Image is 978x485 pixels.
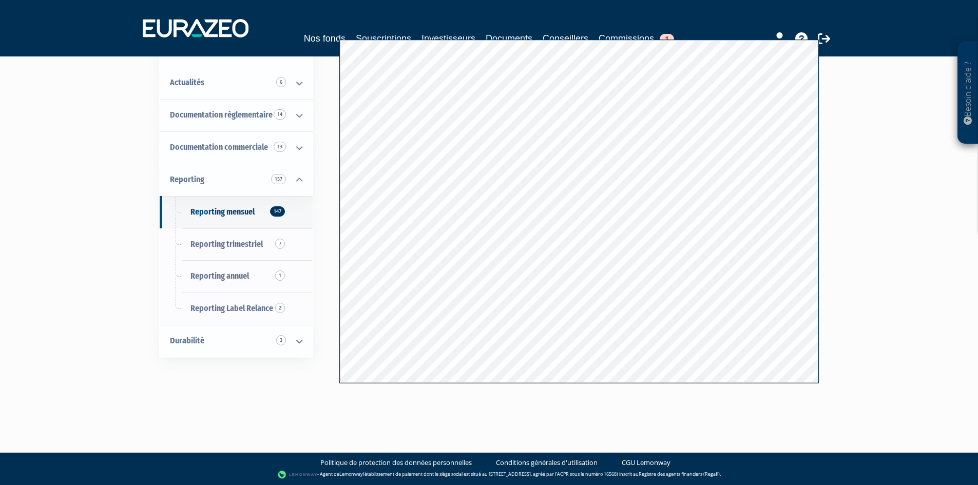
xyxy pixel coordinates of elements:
[170,336,204,345] span: Durabilité
[160,293,313,325] a: Reporting Label Relance2
[639,471,720,478] a: Registre des agents financiers (Regafi)
[160,260,313,293] a: Reporting annuel1
[278,470,317,480] img: logo-lemonway.png
[275,270,285,281] span: 1
[160,131,313,164] a: Documentation commerciale 13
[274,109,286,120] span: 14
[143,19,248,37] img: 1732889491-logotype_eurazeo_blanc_rvb.png
[10,470,968,480] div: - Agent de (établissement de paiement dont le siège social est situé au [STREET_ADDRESS], agréé p...
[190,271,249,281] span: Reporting annuel
[622,458,670,468] a: CGU Lemonway
[160,67,313,99] a: Actualités 6
[276,335,286,345] span: 3
[160,196,313,228] a: Reporting mensuel147
[170,77,204,87] span: Actualités
[190,303,273,313] span: Reporting Label Relance
[170,142,268,152] span: Documentation commerciale
[274,142,286,152] span: 13
[190,207,255,217] span: Reporting mensuel
[170,174,204,184] span: Reporting
[339,471,363,478] a: Lemonway
[160,99,313,131] a: Documentation règlementaire 14
[160,325,313,357] a: Durabilité 3
[275,303,285,313] span: 2
[320,458,472,468] a: Politique de protection des données personnelles
[160,228,313,261] a: Reporting trimestriel7
[304,31,346,46] a: Nos fonds
[160,164,313,196] a: Reporting 157
[275,239,285,249] span: 7
[270,206,285,217] span: 147
[496,458,598,468] a: Conditions générales d'utilisation
[170,110,273,120] span: Documentation règlementaire
[276,77,286,87] span: 6
[190,239,263,249] span: Reporting trimestriel
[962,47,974,139] p: Besoin d'aide ?
[271,174,286,184] span: 157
